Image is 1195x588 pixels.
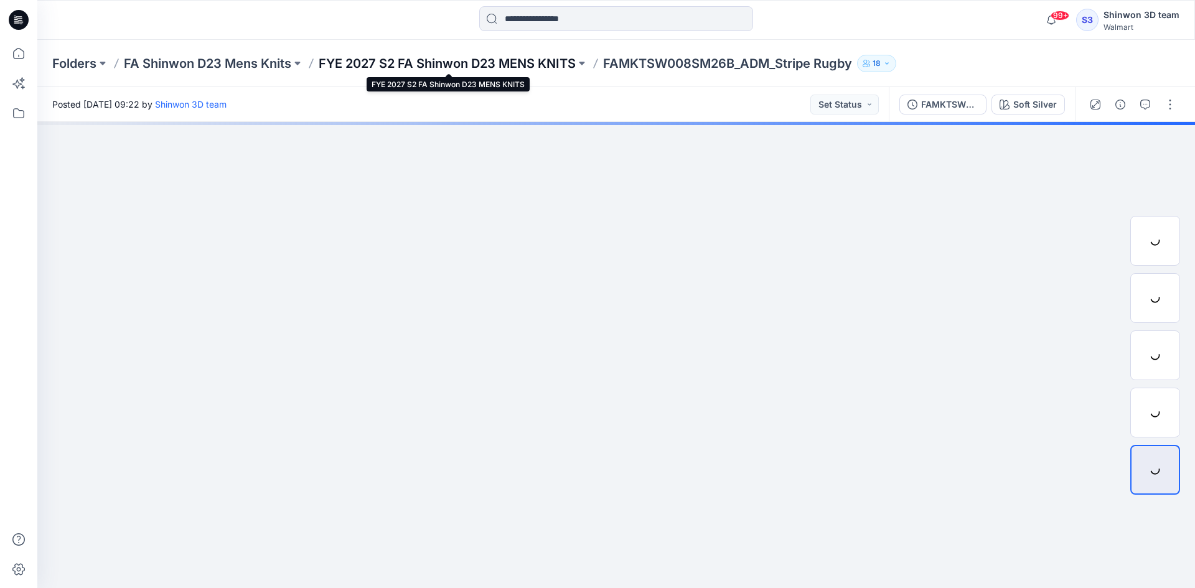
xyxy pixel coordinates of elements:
[1110,95,1130,114] button: Details
[1104,7,1179,22] div: Shinwon 3D team
[991,95,1065,114] button: Soft Silver
[899,95,986,114] button: FAMKTSW008SM26B_ADM_Stripe Rugby
[1076,9,1099,31] div: S3
[124,55,291,72] a: FA Shinwon D23 Mens Knits
[155,99,227,110] a: Shinwon 3D team
[1051,11,1069,21] span: 99+
[319,55,576,72] a: FYE 2027 S2 FA Shinwon D23 MENS KNITS
[857,55,896,72] button: 18
[921,98,978,111] div: FAMKTSW008SM26B_ADM_Stripe Rugby
[873,57,881,70] p: 18
[1013,98,1057,111] div: Soft Silver
[603,55,852,72] p: FAMKTSW008SM26B_ADM_Stripe Rugby
[52,55,96,72] a: Folders
[1104,22,1179,32] div: Walmart
[52,98,227,111] span: Posted [DATE] 09:22 by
